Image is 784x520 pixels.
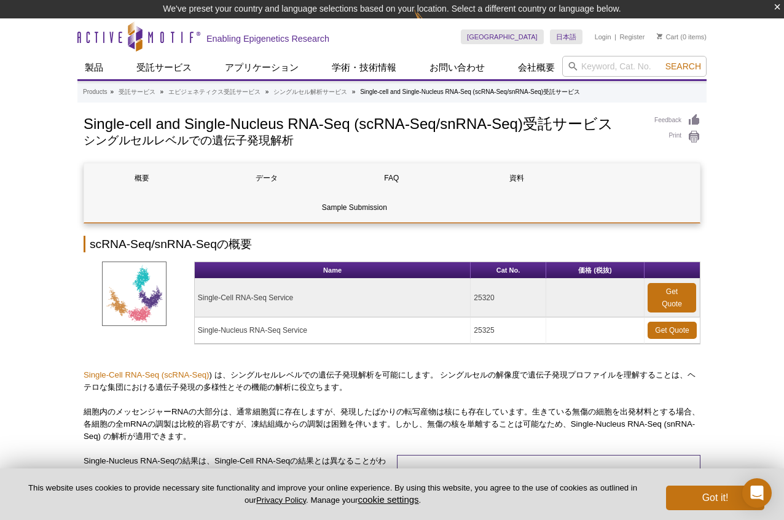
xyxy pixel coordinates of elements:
a: Get Quote [648,322,697,339]
a: Cart [657,33,678,41]
button: cookie settings [358,494,418,505]
span: Search [665,61,701,71]
a: Single-Cell RNA-Seq (scRNA-Seq) [84,370,209,379]
td: 25320 [471,279,546,317]
a: FAQ [334,163,449,193]
li: » [265,88,269,95]
a: 日本語 [550,29,582,44]
p: 細胞内のメッセンジャーRNAの大部分は、通常細胞質に存在しますが、発現したばかりの転写産物は核にも存在しています。生きている無傷の細胞を出発材料とする場合、各細胞の全mRNAの調製は比較的容易で... [84,406,700,443]
a: Feedback [654,114,700,127]
a: 概要 [84,163,200,193]
h2: Enabling Epigenetics Research [206,33,329,44]
p: This website uses cookies to provide necessary site functionality and improve your online experie... [20,483,646,506]
td: 25325 [471,317,546,344]
a: 受託サービス [119,87,155,98]
img: Your Cart [657,33,662,39]
a: Privacy Policy [256,495,306,505]
a: Products [83,87,107,98]
a: アプリケーション [218,56,306,79]
button: Search [662,61,705,72]
button: Got it! [666,486,764,510]
h2: scRNA-Seq/snRNA-Seqの概要 [84,236,700,252]
a: 学術・技術情報 [324,56,404,79]
a: Sample Submission [84,193,625,222]
th: Cat No. [471,262,546,279]
h2: シングルセルレベルでの遺伝子発現解析 [84,135,642,146]
a: シングルセル解析サービス [273,87,347,98]
a: エピジェネティクス受託サービス [168,87,261,98]
li: | [614,29,616,44]
th: 価格 (税抜) [546,262,645,279]
a: [GEOGRAPHIC_DATA] [461,29,544,44]
a: データ [209,163,324,193]
th: Name [195,262,471,279]
a: Register [619,33,645,41]
div: Open Intercom Messenger [742,478,772,508]
li: » [352,88,356,95]
a: Login [595,33,611,41]
a: お問い合わせ [422,56,492,79]
td: Single-Cell RNA-Seq Service [195,279,471,317]
a: 資料 [459,163,574,193]
li: » [160,88,164,95]
a: 製品 [77,56,111,79]
h1: Single-cell and Single-Nucleus RNA-Seq (scRNA-Seq/snRNA-Seq)受託サービス [84,114,642,132]
a: 会社概要 [511,56,562,79]
a: Print [654,130,700,144]
li: Single-cell and Single-Nucleus RNA-Seq (scRNA-Seq/snRNA-Seq)受託サービス [360,88,580,95]
img: Change Here [414,9,447,38]
input: Keyword, Cat. No. [562,56,707,77]
p: Single-Cell RNA-Seqから得られるデータとSingle-Nucleus RNA-Seqを比較した論文例： [410,468,688,492]
li: (0 items) [657,29,707,44]
img: scRNA-Seq Service [102,262,167,326]
li: » [110,88,114,95]
a: 受託サービス [129,56,199,79]
p: ) は、シングルセルレベルでの遺伝子発現解析を可能にします。 シングルセルの解像度で遺伝子発現プロファイルを理解することは、ヘテロな集団における遺伝子発現の多様性とその機能の解析に役立ちます。 [84,369,700,394]
a: Get Quote [648,283,696,312]
p: Single-Nucleus RNA-Seqの結果は、Single-Cell RNA-Seqの結果とは異なることがわかっていますが、両方法間で検出されたグローバルな遺伝子発現は、ほぼ完全に重複し... [84,455,388,504]
td: Single-Nucleus RNA-Seq Service [195,317,471,344]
